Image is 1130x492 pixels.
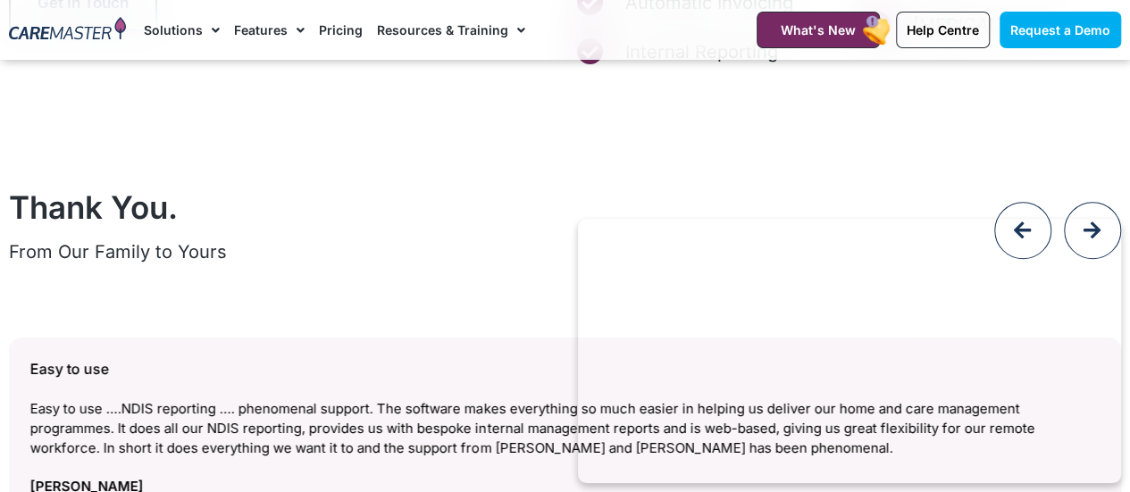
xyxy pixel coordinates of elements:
span: From Our Family to Yours [9,241,227,263]
iframe: Popup CTA [578,219,1121,483]
a: What's New [757,12,880,48]
a: Help Centre [896,12,990,48]
a: Request a Demo [1000,12,1121,48]
span: Help Centre [907,22,979,38]
h2: Thank You. [9,188,871,226]
span: Easy to use [30,360,109,378]
span: Request a Demo [1010,22,1110,38]
img: CareMaster Logo [9,17,126,43]
div: Easy to use ….NDIS reporting …. phenomenal support. The software makes everything so much easier ... [30,359,1100,458]
span: What's New [781,22,856,38]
